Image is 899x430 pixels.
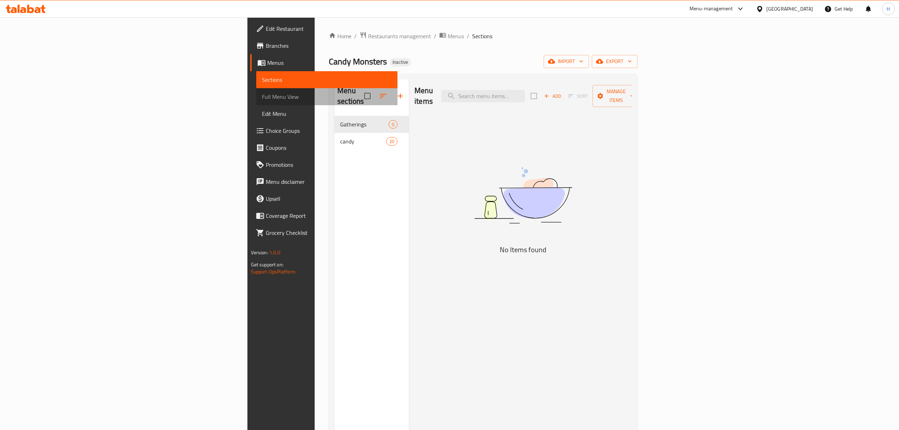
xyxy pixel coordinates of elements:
span: Coupons [266,143,392,152]
span: Edit Restaurant [266,24,392,33]
span: Menu disclaimer [266,177,392,186]
span: Branches [266,41,392,50]
button: Add section [392,87,409,104]
a: Coverage Report [250,207,397,224]
nav: breadcrumb [329,32,637,41]
span: Choice Groups [266,126,392,135]
h5: No Items found [435,244,612,255]
span: Version: [251,248,268,257]
span: Full Menu View [262,92,392,101]
span: Select section first [564,91,592,102]
span: Menus [448,32,464,40]
span: Get support on: [251,260,284,269]
span: Add item [541,91,564,102]
span: Coverage Report [266,211,392,220]
a: Promotions [250,156,397,173]
img: dish.svg [435,148,612,242]
a: Upsell [250,190,397,207]
span: import [549,57,583,66]
div: Inactive [390,58,411,67]
span: Grocery Checklist [266,228,392,237]
a: Menus [439,32,464,41]
nav: Menu sections [334,113,409,153]
a: Full Menu View [256,88,397,105]
a: Edit Restaurant [250,20,397,37]
button: export [592,55,637,68]
a: Coupons [250,139,397,156]
a: Grocery Checklist [250,224,397,241]
span: Restaurants management [368,32,431,40]
span: Sections [262,75,392,84]
li: / [434,32,436,40]
a: Menus [250,54,397,71]
span: Gatherings [340,120,389,129]
span: Upsell [266,194,392,203]
button: Add [541,91,564,102]
li: / [467,32,469,40]
span: 1.0.0 [269,248,280,257]
input: search [441,90,525,102]
button: Manage items [592,85,640,107]
div: items [386,137,397,146]
span: Manage items [598,87,634,105]
span: 20 [386,138,397,145]
span: export [597,57,632,66]
span: Select all sections [360,89,375,103]
div: items [389,120,397,129]
div: Gatherings0 [334,116,409,133]
a: Support.OpsPlatform [251,267,296,276]
a: Sections [256,71,397,88]
span: 0 [389,121,397,128]
span: Menus [267,58,392,67]
div: Menu-management [689,5,733,13]
a: Branches [250,37,397,54]
span: H [887,5,890,13]
h2: Menu items [414,85,433,107]
a: Menu disclaimer [250,173,397,190]
div: candy20 [334,133,409,150]
span: Sections [472,32,492,40]
span: candy [340,137,386,146]
div: [GEOGRAPHIC_DATA] [766,5,813,13]
span: Add [543,92,562,100]
span: Inactive [390,59,411,65]
span: Sort sections [375,87,392,104]
a: Edit Menu [256,105,397,122]
span: Promotions [266,160,392,169]
button: import [544,55,589,68]
a: Choice Groups [250,122,397,139]
span: Edit Menu [262,109,392,118]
